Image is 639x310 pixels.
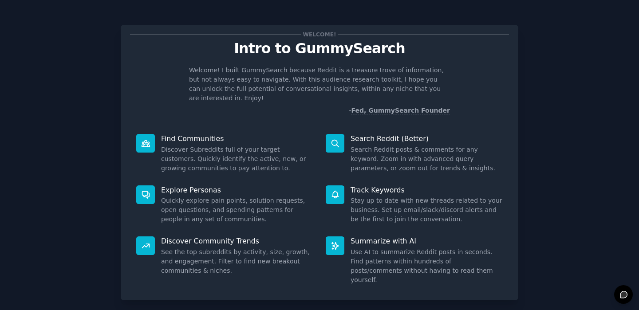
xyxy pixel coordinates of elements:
dd: See the top subreddits by activity, size, growth, and engagement. Filter to find new breakout com... [161,247,313,275]
p: Summarize with AI [351,236,503,246]
p: Discover Community Trends [161,236,313,246]
div: - [349,106,450,115]
dd: Search Reddit posts & comments for any keyword. Zoom in with advanced query parameters, or zoom o... [351,145,503,173]
dd: Stay up to date with new threads related to your business. Set up email/slack/discord alerts and ... [351,196,503,224]
dd: Use AI to summarize Reddit posts in seconds. Find patterns within hundreds of posts/comments with... [351,247,503,285]
span: Welcome! [301,30,338,39]
p: Welcome! I built GummySearch because Reddit is a treasure trove of information, but not always ea... [189,66,450,103]
p: Intro to GummySearch [130,41,509,56]
dd: Quickly explore pain points, solution requests, open questions, and spending patterns for people ... [161,196,313,224]
dd: Discover Subreddits full of your target customers. Quickly identify the active, new, or growing c... [161,145,313,173]
p: Explore Personas [161,185,313,195]
p: Search Reddit (Better) [351,134,503,143]
p: Find Communities [161,134,313,143]
a: Fed, GummySearch Founder [351,107,450,114]
p: Track Keywords [351,185,503,195]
